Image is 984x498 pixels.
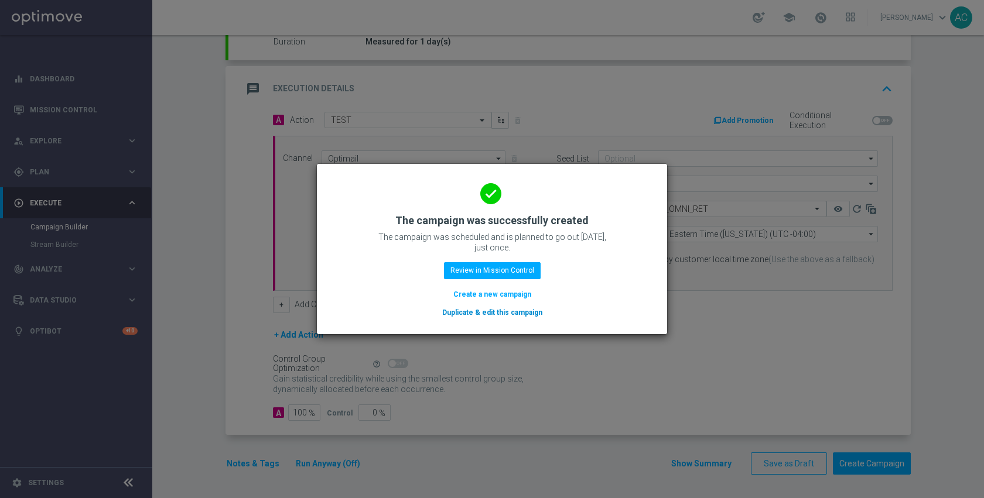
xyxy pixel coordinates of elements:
[441,306,544,319] button: Duplicate & edit this campaign
[452,288,532,301] button: Create a new campaign
[395,214,589,228] h2: The campaign was successfully created
[480,183,501,204] i: done
[444,262,541,279] button: Review in Mission Control
[375,232,609,253] p: The campaign was scheduled and is planned to go out [DATE], just once.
